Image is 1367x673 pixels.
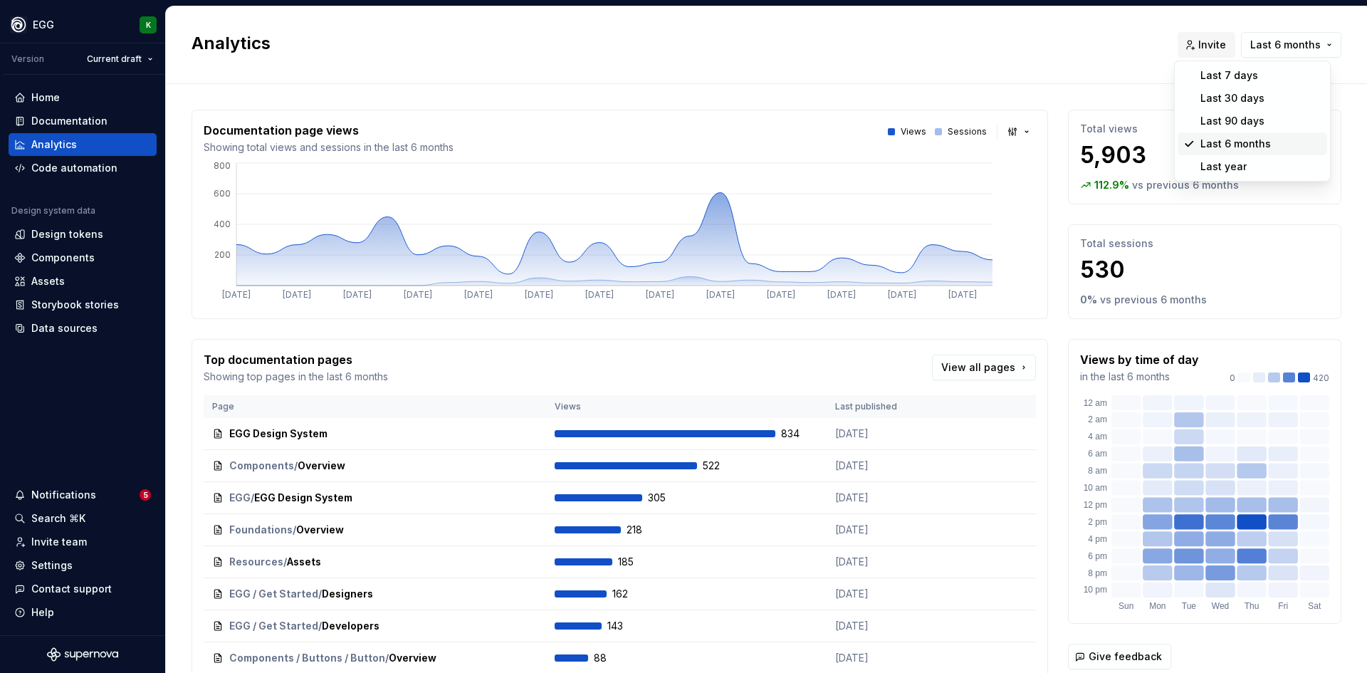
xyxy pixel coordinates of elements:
div: Last 7 days [1200,68,1258,83]
div: Suggestions [1175,61,1330,181]
div: Last 30 days [1200,91,1264,105]
div: Last 90 days [1200,114,1264,128]
div: Last year [1200,160,1247,174]
div: Last 6 months [1200,137,1271,151]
